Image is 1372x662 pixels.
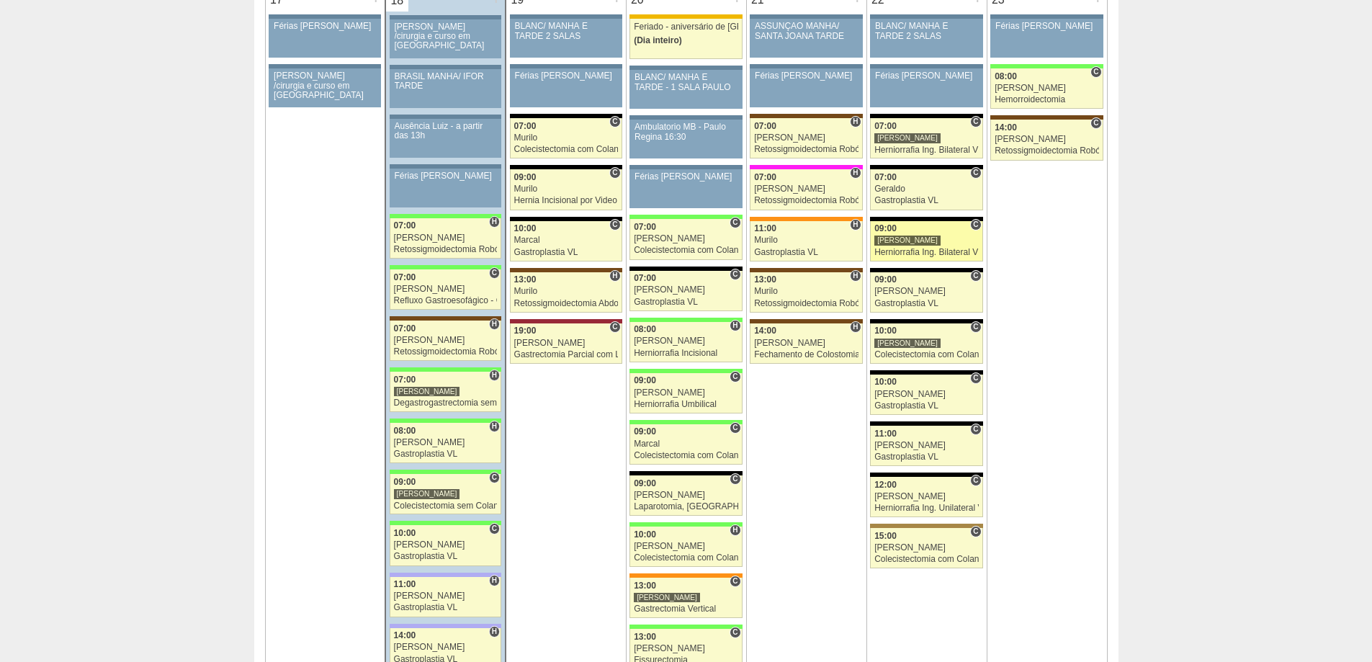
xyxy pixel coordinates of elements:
span: Consultório [730,217,740,228]
a: H 11:00 [PERSON_NAME] Gastroplastia VL [390,577,501,617]
div: Refluxo Gastroesofágico - Cirurgia VL [394,296,498,305]
a: H 07:00 [PERSON_NAME] Retossigmoidectomia Robótica [390,218,501,259]
a: C 19:00 [PERSON_NAME] Gastrectomia Parcial com Linfadenectomia [510,323,622,364]
div: Key: Santa Joana [390,316,501,321]
div: Herniorrafia Ing. Unilateral VL [874,504,979,513]
div: Key: Blanc [870,268,982,272]
span: Consultório [730,576,740,587]
a: H 07:00 [PERSON_NAME] Retossigmoidectomia Robótica [750,118,862,158]
span: 07:00 [874,172,897,182]
span: 07:00 [394,375,416,385]
span: 07:00 [394,323,416,334]
div: [PERSON_NAME] [634,336,738,346]
span: 19:00 [514,326,537,336]
div: Key: Christóvão da Gama [390,573,501,577]
div: Key: Brasil [629,369,742,373]
div: Key: Aviso [990,14,1103,19]
span: 12:00 [874,480,897,490]
span: Consultório [489,267,500,279]
div: Hernia Incisional por Video [514,196,618,205]
div: Key: Brasil [390,470,501,474]
a: H 14:00 [PERSON_NAME] Fechamento de Colostomia ou Enterostomia [750,323,862,364]
div: BLANC/ MANHÃ E TARDE 2 SALAS [875,22,978,40]
div: Key: Aviso [629,66,742,70]
div: Gastroplastia VL [394,449,498,459]
div: Colecistectomia sem Colangiografia VL [394,501,498,511]
a: C 14:00 [PERSON_NAME] Retossigmoidectomia Robótica [990,120,1103,160]
a: H 10:00 [PERSON_NAME] Colecistectomia com Colangiografia VL [629,527,742,567]
div: [PERSON_NAME] [634,644,738,653]
div: Retossigmoidectomia Abdominal VL [514,299,618,308]
span: Hospital [489,216,500,228]
div: Key: Santa Joana [510,268,622,272]
div: Key: Blanc [629,471,742,475]
a: Ausência Luiz - a partir das 13h [390,119,501,158]
span: Consultório [970,424,981,435]
div: [PERSON_NAME] [394,591,498,601]
div: Key: Santa Joana [750,114,862,118]
div: Laparotomia, [GEOGRAPHIC_DATA], Drenagem, Bridas VL [634,502,738,511]
div: Key: Blanc [870,114,982,118]
span: Hospital [850,270,861,282]
div: [PERSON_NAME] [394,233,498,243]
div: Gastroplastia VL [874,452,979,462]
a: BRASIL MANHÃ/ IFOR TARDE [390,69,501,108]
a: C 10:00 [PERSON_NAME] Gastroplastia VL [390,525,501,565]
span: Consultório [970,321,981,333]
div: Key: Aviso [269,64,381,68]
div: Key: Aviso [870,64,982,68]
span: 08:00 [995,71,1017,81]
span: Hospital [850,116,861,128]
span: 07:00 [634,222,656,232]
span: 14:00 [394,630,416,640]
span: Consultório [489,472,500,483]
a: ASSUNÇÃO MANHÃ/ SANTA JOANA TARDE [750,19,862,58]
a: Férias [PERSON_NAME] [629,169,742,208]
div: ASSUNÇÃO MANHÃ/ SANTA JOANA TARDE [755,22,858,40]
div: Key: Aviso [870,14,982,19]
div: Key: Brasil [390,367,501,372]
div: [PERSON_NAME] [634,542,738,551]
div: Key: Aviso [269,14,381,19]
div: Retossigmoidectomia Robótica [394,347,498,357]
div: [PERSON_NAME] [634,285,738,295]
a: C 09:00 Marcal Colecistectomia com Colangiografia VL [629,424,742,465]
a: H 07:00 [PERSON_NAME] Retossigmoidectomia Robótica [390,321,501,361]
a: H 13:00 Murilo Retossigmoidectomia Abdominal VL [510,272,622,313]
span: (Dia inteiro) [634,35,682,45]
div: [PERSON_NAME] /cirurgia e curso em [GEOGRAPHIC_DATA] [395,22,497,51]
a: C 09:00 [PERSON_NAME] Herniorrafia Ing. Bilateral VL [870,221,982,261]
span: 10:00 [394,528,416,538]
div: Colecistectomia com Colangiografia VL [874,555,979,564]
div: Gastroplastia VL [394,603,498,612]
a: C 10:00 [PERSON_NAME] Gastroplastia VL [870,375,982,415]
div: Key: Aviso [390,164,501,169]
span: Consultório [970,270,981,282]
a: H 08:00 [PERSON_NAME] Gastroplastia VL [390,423,501,463]
div: Key: Blanc [870,370,982,375]
div: [PERSON_NAME] [874,543,979,553]
div: Geraldo [874,184,979,194]
span: 13:00 [634,581,656,591]
div: [PERSON_NAME] [874,492,979,501]
a: C 07:00 [PERSON_NAME] Herniorrafia Ing. Bilateral VL [870,118,982,158]
div: Key: Blanc [510,217,622,221]
span: 10:00 [514,223,537,233]
a: Feriado - aniversário de [GEOGRAPHIC_DATA] (Dia inteiro) [629,19,742,59]
div: Key: Brasil [390,419,501,423]
span: 07:00 [754,172,776,182]
div: BLANC/ MANHÃ E TARDE - 1 SALA PAULO [635,73,737,91]
div: Key: Blanc [510,165,622,169]
a: C 09:00 [PERSON_NAME] Colecistectomia sem Colangiografia VL [390,474,501,514]
span: Consultório [970,372,981,384]
span: Hospital [489,421,500,432]
div: Key: Aviso [629,165,742,169]
div: Key: Aviso [390,15,501,19]
div: [PERSON_NAME] [634,592,700,603]
span: Hospital [489,318,500,330]
span: 14:00 [754,326,776,336]
div: Key: Brasil [629,318,742,322]
a: C 09:00 [PERSON_NAME] Herniorrafia Umbilical [629,373,742,413]
span: Consultório [970,475,981,486]
a: [PERSON_NAME] /cirurgia e curso em [GEOGRAPHIC_DATA] [390,19,501,58]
